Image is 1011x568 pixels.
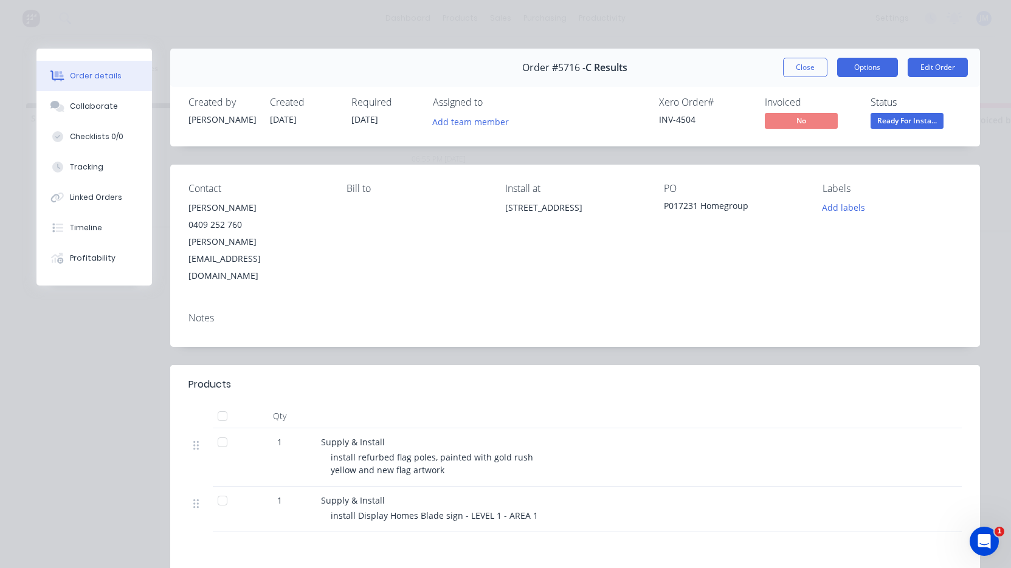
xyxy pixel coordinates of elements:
iframe: Intercom live chat [970,527,999,556]
button: Add labels [816,199,872,216]
div: Linked Orders [70,192,122,203]
div: Required [351,97,418,108]
span: 1 [995,527,1004,536]
button: Linked Orders [36,182,152,213]
div: Invoiced [765,97,856,108]
button: Edit Order [908,58,968,77]
button: Tracking [36,152,152,182]
div: Products [188,377,231,392]
div: Labels [823,183,962,194]
div: Order details [70,70,122,81]
span: Supply & Install [321,494,385,506]
div: Assigned to [433,97,554,108]
button: Close [783,58,827,77]
div: Status [871,97,962,108]
button: Collaborate [36,91,152,121]
span: C Results [585,62,627,74]
div: Tracking [70,162,103,173]
div: [PERSON_NAME]0409 252 760[PERSON_NAME][EMAIL_ADDRESS][DOMAIN_NAME] [188,199,328,284]
span: 1 [277,494,282,507]
div: Install at [505,183,644,194]
button: Order details [36,61,152,91]
span: install refurbed flag poles, painted with gold rush yellow and new flag artwork [331,451,533,476]
div: [STREET_ADDRESS] [505,199,644,216]
div: [STREET_ADDRESS] [505,199,644,238]
div: Checklists 0/0 [70,131,123,142]
div: Bill to [347,183,486,194]
button: Timeline [36,213,152,243]
span: 1 [277,436,282,448]
div: Qty [243,404,316,428]
div: Created by [188,97,255,108]
span: No [765,113,838,128]
div: P017231 Homegroup [664,199,803,216]
div: Xero Order # [659,97,750,108]
div: Notes [188,312,962,324]
span: [DATE] [351,114,378,125]
button: Options [837,58,898,77]
div: Contact [188,183,328,194]
span: [DATE] [270,114,297,125]
div: Created [270,97,337,108]
div: Collaborate [70,101,118,112]
div: PO [664,183,803,194]
button: Add team member [433,113,516,129]
div: Profitability [70,253,116,264]
span: install Display Homes Blade sign - LEVEL 1 - AREA 1 [331,510,538,521]
div: INV-4504 [659,113,750,126]
div: [PERSON_NAME] [188,199,328,216]
div: 0409 252 760 [188,216,328,233]
span: Supply & Install [321,436,385,448]
button: Ready For Insta... [871,113,944,131]
button: Add team member [426,113,515,129]
span: Order #5716 - [522,62,585,74]
div: Timeline [70,222,102,233]
span: Ready For Insta... [871,113,944,128]
div: [PERSON_NAME] [188,113,255,126]
button: Checklists 0/0 [36,121,152,152]
div: [PERSON_NAME][EMAIL_ADDRESS][DOMAIN_NAME] [188,233,328,284]
button: Profitability [36,243,152,273]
